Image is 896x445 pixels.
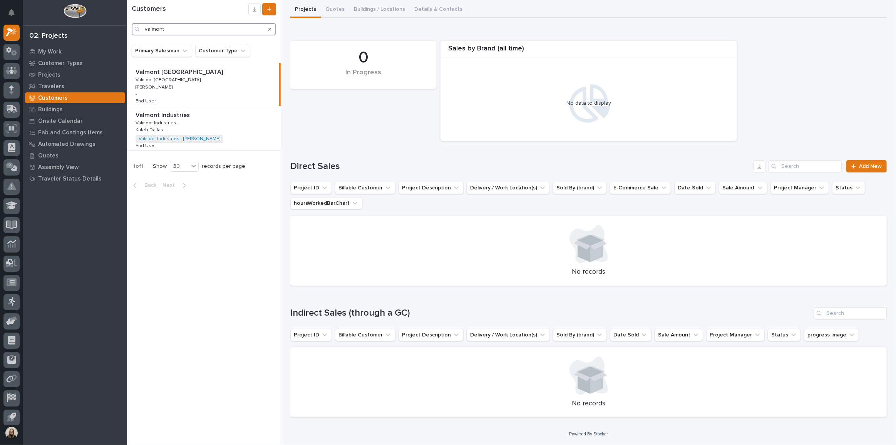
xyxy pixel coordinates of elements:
button: Project ID [290,182,332,194]
button: Back [127,182,159,189]
button: users-avatar [3,425,20,441]
button: Details & Contacts [410,2,467,18]
p: Assembly View [38,164,79,171]
p: Quotes [38,152,59,159]
button: hoursWorkedBarChart [290,197,362,209]
p: records per page [202,163,245,170]
button: Status [832,182,865,194]
button: Next [159,182,192,189]
a: Onsite Calendar [23,115,127,127]
p: Show [153,163,167,170]
a: Add New [846,160,887,172]
button: Sale Amount [719,182,767,194]
p: My Work [38,49,62,55]
input: Search [769,160,842,172]
button: Primary Salesman [132,45,192,57]
div: 02. Projects [29,32,68,40]
button: Sold By (brand) [553,182,607,194]
a: Projects [23,69,127,80]
p: 1 of 1 [127,157,150,176]
p: Valmont Industries [136,110,191,119]
button: progress image [804,329,859,341]
button: Customer Type [195,45,250,57]
a: Automated Drawings [23,138,127,150]
input: Search [814,307,887,320]
h1: Indirect Sales (through a GC) [290,308,811,319]
p: Kaleb Dallas [136,126,165,133]
button: Delivery / Work Location(s) [467,329,550,341]
a: Fab and Coatings Items [23,127,127,138]
button: Project Manager [706,329,765,341]
div: No data to display [444,100,733,107]
button: Delivery / Work Location(s) [467,182,550,194]
button: Projects [290,2,321,18]
button: Date Sold [674,182,716,194]
div: Notifications [10,9,20,22]
button: Sale Amount [655,329,703,341]
button: Buildings / Locations [349,2,410,18]
p: Projects [38,72,60,79]
span: Back [140,182,156,189]
p: Onsite Calendar [38,118,83,125]
div: 30 [170,162,189,171]
p: End User [136,97,157,104]
a: Valmont [GEOGRAPHIC_DATA]Valmont [GEOGRAPHIC_DATA] Valmont [GEOGRAPHIC_DATA]Valmont [GEOGRAPHIC_D... [127,63,281,106]
a: Valmont IndustriesValmont Industries Valmont IndustriesValmont Industries Kaleb DallasKaleb Dalla... [127,106,281,151]
a: Traveler Status Details [23,173,127,184]
a: My Work [23,46,127,57]
button: Sold By (brand) [553,329,607,341]
p: Valmont Industries [136,119,178,126]
button: Project Description [399,329,464,341]
button: Project Manager [770,182,829,194]
p: Traveler Status Details [38,176,102,182]
p: - [136,92,137,97]
h1: Customers [132,5,248,13]
p: Travelers [38,83,64,90]
p: End User [136,142,157,149]
button: Project Description [399,182,464,194]
p: Buildings [38,106,63,113]
p: No records [300,400,878,408]
a: Powered By Stacker [569,432,608,436]
p: Valmont [GEOGRAPHIC_DATA] [136,76,202,83]
a: Buildings [23,104,127,115]
span: Next [162,182,179,189]
p: Customers [38,95,68,102]
div: 0 [303,48,424,67]
p: Valmont [GEOGRAPHIC_DATA] [136,67,224,76]
div: Sales by Brand (all time) [440,45,737,57]
img: Workspace Logo [64,4,86,18]
a: Valmont Industries - [PERSON_NAME] [139,136,220,142]
a: Customer Types [23,57,127,69]
button: Notifications [3,5,20,21]
p: [PERSON_NAME] [136,83,174,90]
h1: Direct Sales [290,161,750,172]
button: Status [768,329,801,341]
button: Date Sold [610,329,651,341]
a: Customers [23,92,127,104]
button: E-Commerce Sale [610,182,671,194]
a: Travelers [23,80,127,92]
a: Assembly View [23,161,127,173]
button: Quotes [321,2,349,18]
p: Automated Drawings [38,141,95,148]
a: Quotes [23,150,127,161]
button: Billable Customer [335,329,395,341]
span: Add New [859,164,882,169]
button: Billable Customer [335,182,395,194]
input: Search [132,23,276,35]
p: No records [300,268,878,276]
p: Customer Types [38,60,83,67]
p: Fab and Coatings Items [38,129,103,136]
button: Project ID [290,329,332,341]
div: In Progress [303,69,424,85]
